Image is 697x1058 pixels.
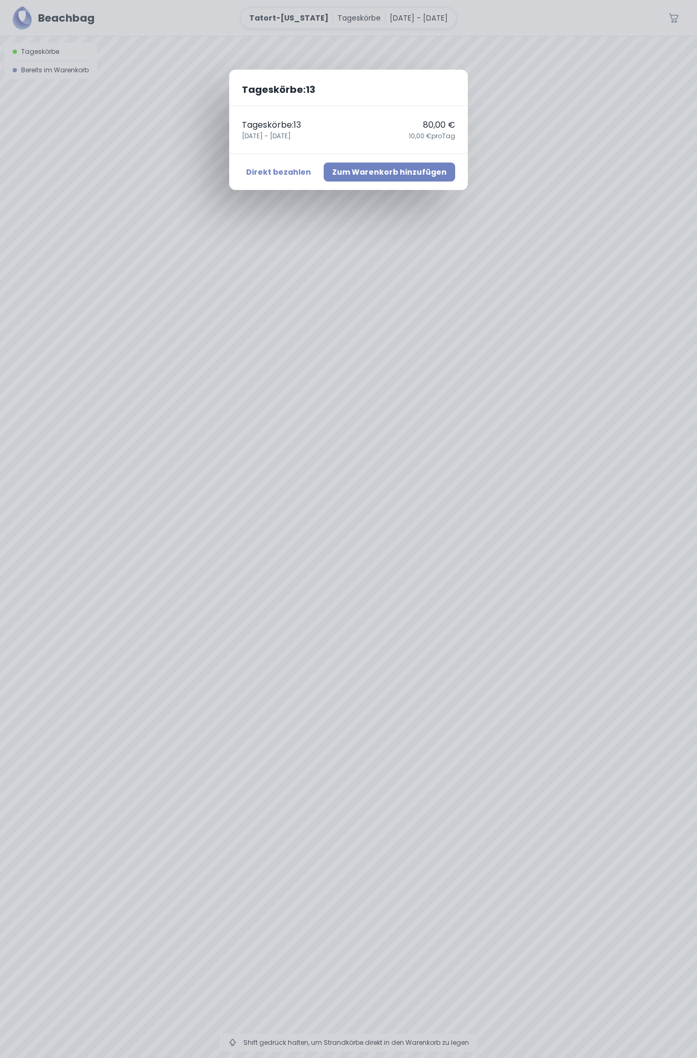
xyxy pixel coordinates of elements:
span: 10,00 € pro Tag [409,131,455,141]
p: Tageskörbe : 13 [242,119,301,131]
button: Direkt bezahlen [242,163,315,182]
button: Zum Warenkorb hinzufügen [324,163,455,182]
span: [DATE] - [DATE] [242,131,291,141]
h2: Tageskörbe : 13 [229,70,468,106]
p: 80,00 € [423,119,455,131]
